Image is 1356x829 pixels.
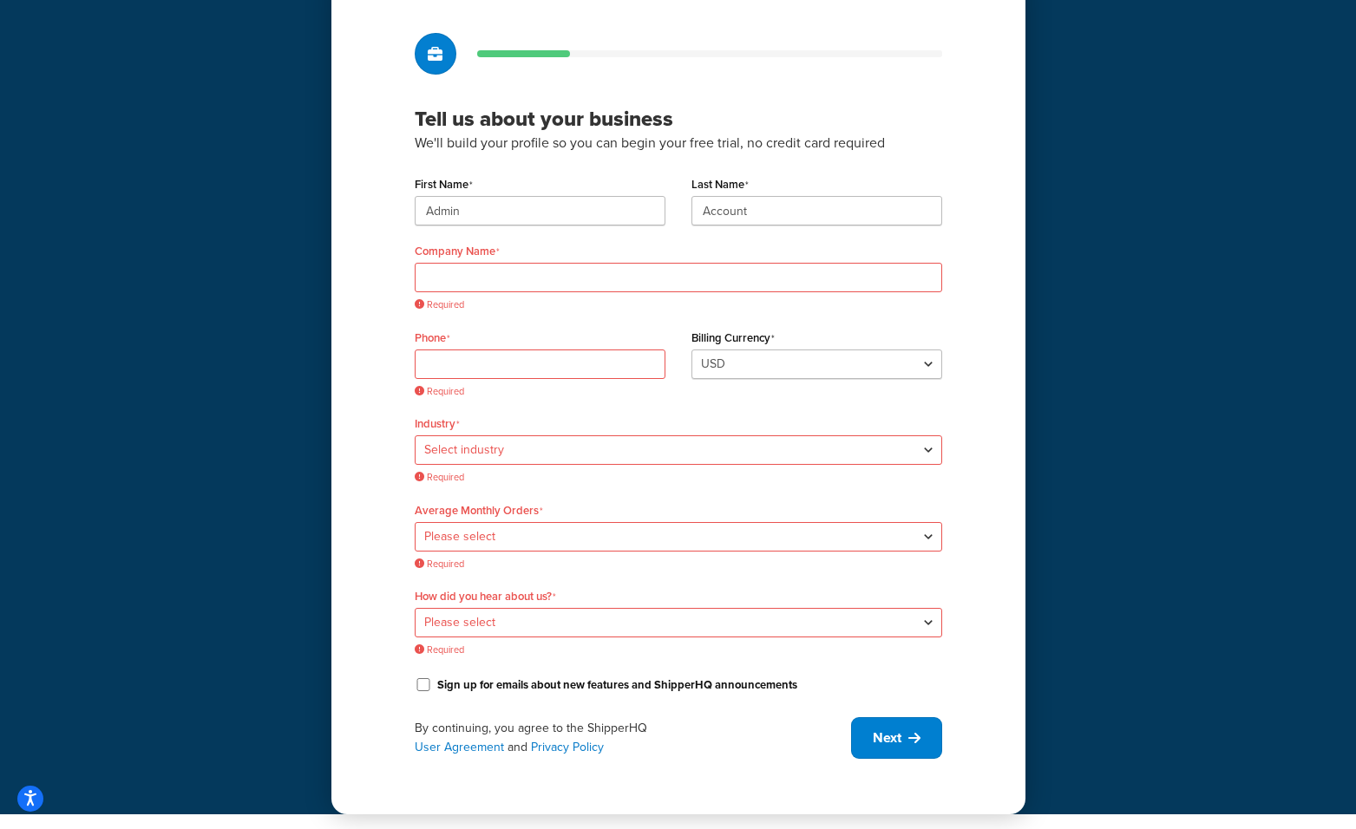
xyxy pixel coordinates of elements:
button: Next [851,717,942,759]
span: Required [415,558,942,571]
a: Privacy Policy [531,738,604,756]
span: Required [415,643,942,656]
label: Company Name [415,245,500,258]
label: First Name [415,178,473,192]
a: User Agreement [415,738,504,756]
span: Next [873,728,901,747]
label: Last Name [691,178,749,192]
label: Industry [415,417,460,431]
span: Required [415,298,942,311]
label: Sign up for emails about new features and ShipperHQ announcements [437,677,797,693]
label: How did you hear about us? [415,590,556,604]
div: By continuing, you agree to the ShipperHQ and [415,719,851,757]
label: Billing Currency [691,331,775,345]
h3: Tell us about your business [415,106,942,132]
label: Phone [415,331,450,345]
p: We'll build your profile so you can begin your free trial, no credit card required [415,132,942,154]
span: Required [415,385,665,398]
span: Required [415,471,942,484]
label: Average Monthly Orders [415,504,543,518]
